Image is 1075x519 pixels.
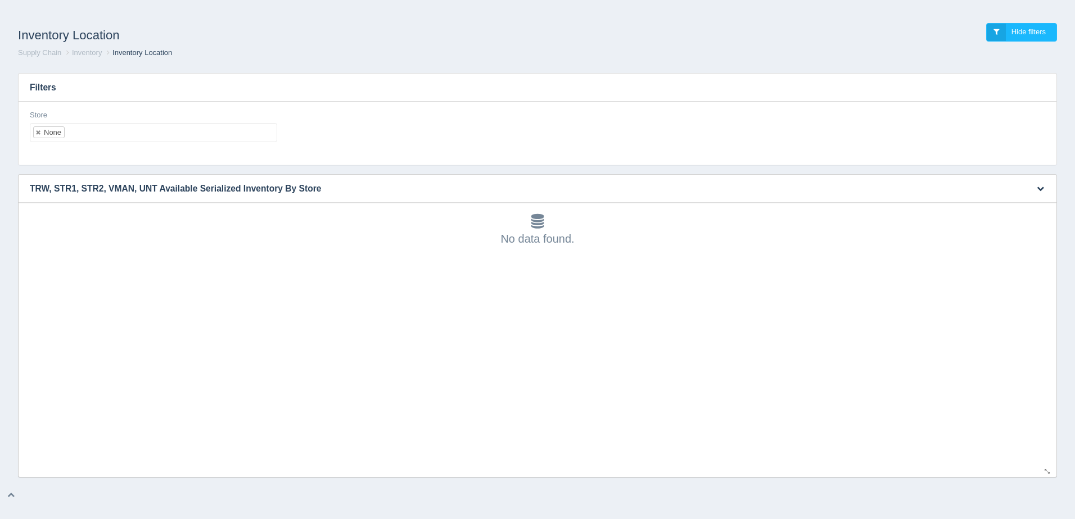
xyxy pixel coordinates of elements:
div: No data found. [30,214,1045,247]
h3: TRW, STR1, STR2, VMAN, UNT Available Serialized Inventory By Store [19,175,1022,203]
a: Supply Chain [18,48,61,57]
a: Hide filters [986,23,1057,42]
label: Store [30,110,47,121]
h3: Filters [19,74,1056,102]
li: Inventory Location [104,48,172,58]
h1: Inventory Location [18,23,537,48]
div: None [44,129,61,136]
a: Inventory [72,48,102,57]
span: Hide filters [1011,28,1046,36]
